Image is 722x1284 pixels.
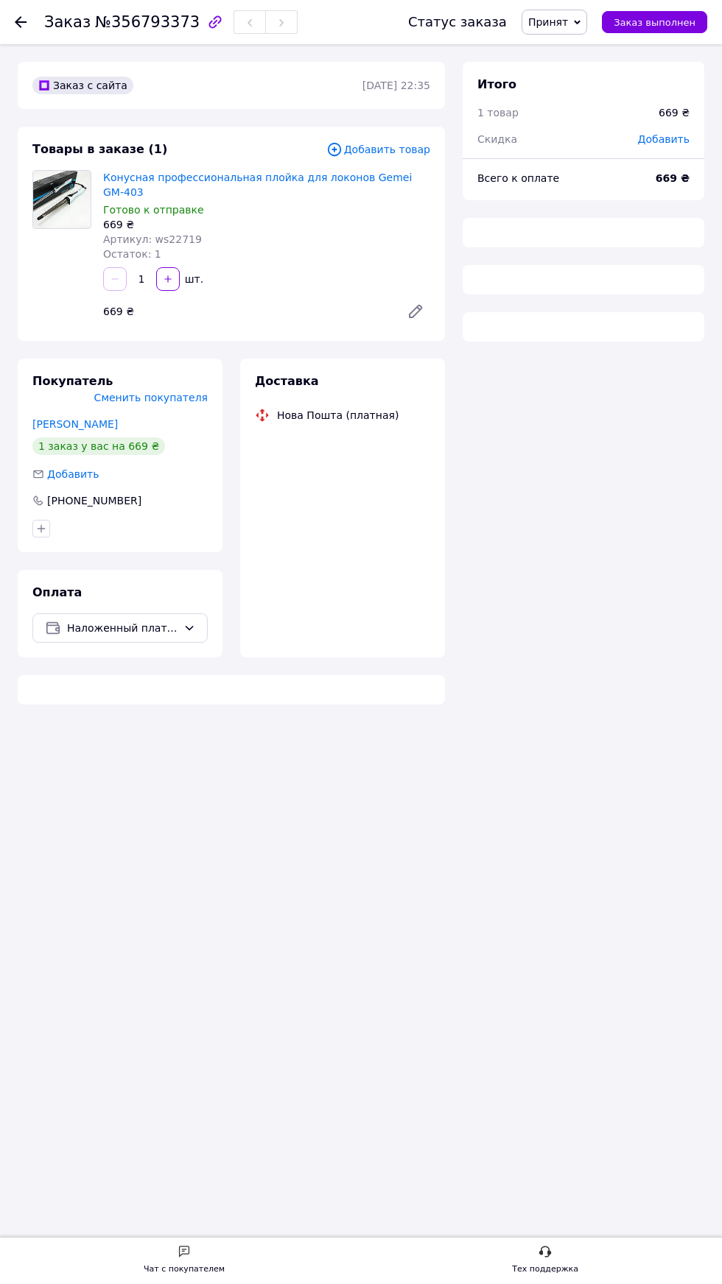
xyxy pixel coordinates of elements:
[602,11,707,33] button: Заказ выполнен
[46,493,143,508] div: [PHONE_NUMBER]
[32,374,113,388] span: Покупатель
[103,204,204,216] span: Готово к отправке
[659,105,690,120] div: 669 ₴
[408,15,507,29] div: Статус заказа
[103,248,161,260] span: Остаток: 1
[326,141,430,158] span: Добавить товар
[32,585,82,599] span: Оплата
[401,297,430,326] a: Редактировать
[33,171,91,228] img: Конусная профессиональная плойка для локонов Gemei GM-403
[97,301,395,322] div: 669 ₴
[32,418,118,430] a: [PERSON_NAME]
[362,80,430,91] time: [DATE] 22:35
[181,272,205,286] div: шт.
[32,77,133,94] div: Заказ с сайта
[103,233,202,245] span: Артикул: ws22719
[47,468,99,480] span: Добавить
[15,15,27,29] div: Вернуться назад
[44,13,91,31] span: Заказ
[656,172,690,184] b: 669 ₴
[638,133,690,145] span: Добавить
[477,133,517,145] span: Скидка
[477,77,516,91] span: Итого
[94,392,208,403] span: Сменить покупателя
[614,17,695,28] span: Заказ выполнен
[144,1262,225,1277] div: Чат с покупателем
[512,1262,578,1277] div: Тех поддержка
[255,374,319,388] span: Доставка
[273,408,402,423] div: Нова Пошта (платная)
[477,172,559,184] span: Всего к оплате
[528,16,568,28] span: Принят
[103,172,412,198] a: Конусная профессиональная плойка для локонов Gemei GM-403
[32,142,167,156] span: Товары в заказе (1)
[32,437,165,455] div: 1 заказ у вас на 669 ₴
[67,620,178,636] span: Наложенный платеж
[95,13,200,31] span: №356793373
[477,107,519,119] span: 1 товар
[103,217,430,232] div: 669 ₴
